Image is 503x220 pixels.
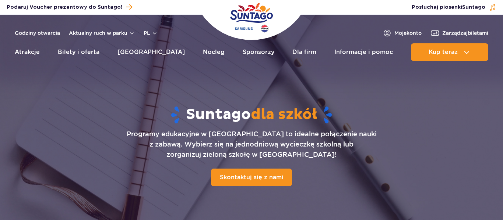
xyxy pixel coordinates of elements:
button: Aktualny ruch w parku [69,30,135,36]
span: Suntago [462,5,485,10]
a: Podaruj Voucher prezentowy do Suntago! [7,2,132,12]
span: Kup teraz [429,49,458,55]
span: Moje konto [394,29,422,37]
a: Atrakcje [15,43,40,61]
a: Dla firm [292,43,316,61]
span: dla szkół [251,105,317,124]
a: Skontaktuj się z nami [211,169,292,186]
a: Bilety i oferta [58,43,99,61]
button: Kup teraz [411,43,488,61]
span: Posłuchaj piosenki [412,4,485,11]
a: Nocleg [203,43,225,61]
a: Sponsorzy [243,43,274,61]
a: Godziny otwarcia [15,29,60,37]
a: Zarządzajbiletami [430,29,488,37]
a: Informacje i pomoc [334,43,393,61]
a: Mojekonto [383,29,422,37]
h1: Suntago [15,105,488,125]
span: Zarządzaj biletami [442,29,488,37]
span: Podaruj Voucher prezentowy do Suntago! [7,4,122,11]
span: Skontaktuj się z nami [220,174,284,181]
p: Programy edukacyjne w [GEOGRAPHIC_DATA] to idealne połączenie nauki z zabawą. Wybierz się na jedn... [127,129,377,160]
button: pl [144,29,158,37]
a: [GEOGRAPHIC_DATA] [117,43,185,61]
button: Posłuchaj piosenkiSuntago [412,4,496,11]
